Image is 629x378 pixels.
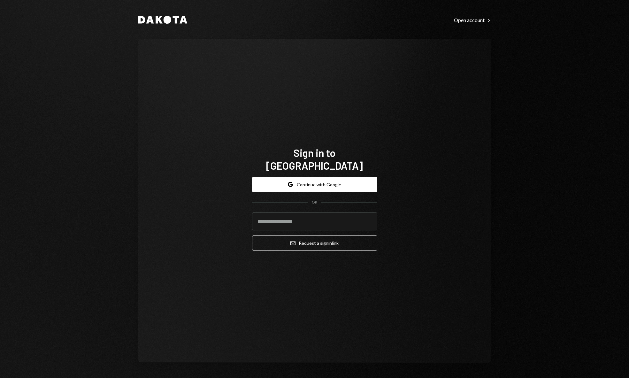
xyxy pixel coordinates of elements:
[252,235,377,251] button: Request a signinlink
[252,146,377,172] h1: Sign in to [GEOGRAPHIC_DATA]
[252,177,377,192] button: Continue with Google
[454,16,491,23] a: Open account
[312,200,317,205] div: OR
[454,17,491,23] div: Open account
